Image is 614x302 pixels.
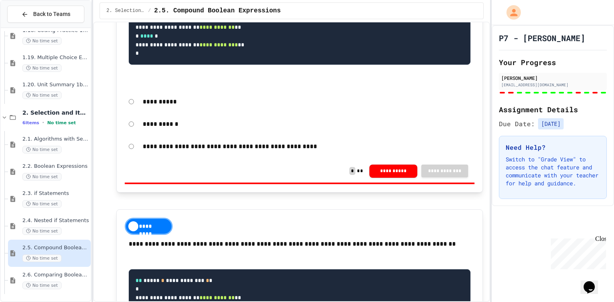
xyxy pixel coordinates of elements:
div: Chat with us now!Close [3,3,55,51]
h2: Assignment Details [499,104,607,115]
span: No time set [22,64,62,72]
span: 2. Selection and Iteration [22,109,89,116]
span: No time set [22,254,62,262]
span: 2. Selection and Iteration [106,8,145,14]
h1: P7 - [PERSON_NAME] [499,32,585,44]
iframe: chat widget [548,235,606,269]
span: 1.19. Multiple Choice Exercises for Unit 1a (1.1-1.6) [22,54,89,61]
span: 2.3. if Statements [22,190,89,197]
span: Back to Teams [33,10,70,18]
span: No time set [47,120,76,125]
span: No time set [22,200,62,208]
span: 2.2. Boolean Expressions [22,163,89,170]
span: 2.4. Nested if Statements [22,217,89,224]
span: [DATE] [538,118,564,129]
span: 2.5. Compound Boolean Expressions [154,6,281,16]
p: Switch to "Grade View" to access the chat feature and communicate with your teacher for help and ... [506,155,600,187]
span: • [42,119,44,126]
span: No time set [22,91,62,99]
span: No time set [22,227,62,235]
h2: Your Progress [499,57,607,68]
span: 2.6. Comparing Boolean Expressions ([PERSON_NAME] Laws) [22,272,89,278]
span: / [148,8,151,14]
span: 1.20. Unit Summary 1b (1.7-1.15) [22,81,89,88]
span: No time set [22,173,62,181]
span: No time set [22,146,62,153]
div: [EMAIL_ADDRESS][DOMAIN_NAME] [501,82,604,88]
span: Due Date: [499,119,535,129]
iframe: chat widget [580,270,606,294]
button: Back to Teams [7,6,84,23]
div: [PERSON_NAME] [501,74,604,81]
h3: Need Help? [506,143,600,152]
span: 2.1. Algorithms with Selection and Repetition [22,136,89,143]
span: 2.5. Compound Boolean Expressions [22,244,89,251]
span: 6 items [22,120,39,125]
div: My Account [498,3,523,22]
span: No time set [22,37,62,45]
span: No time set [22,282,62,289]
